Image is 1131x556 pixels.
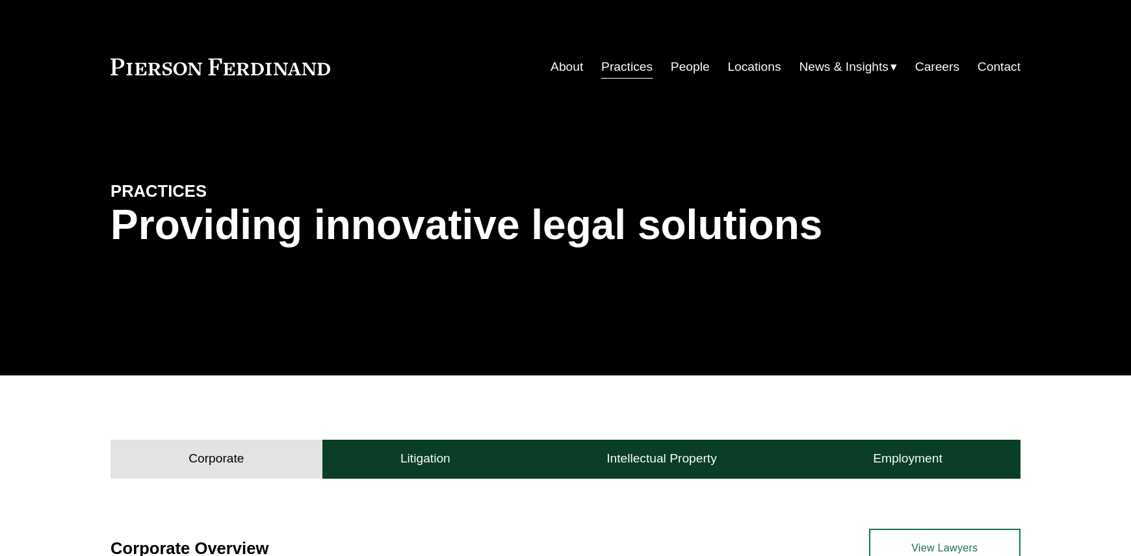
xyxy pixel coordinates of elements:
h4: Litigation [400,451,450,466]
a: Locations [727,55,781,79]
a: Contact [978,55,1020,79]
a: People [671,55,710,79]
h4: Corporate [188,451,244,466]
a: folder dropdown [799,55,897,79]
h4: Intellectual Property [606,451,717,466]
a: Careers [915,55,959,79]
h1: Providing innovative legal solutions [110,201,1020,249]
h4: Employment [873,451,942,466]
a: Practices [601,55,653,79]
a: About [551,55,583,79]
span: News & Insights [799,56,889,79]
h4: PRACTICES [110,181,338,201]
